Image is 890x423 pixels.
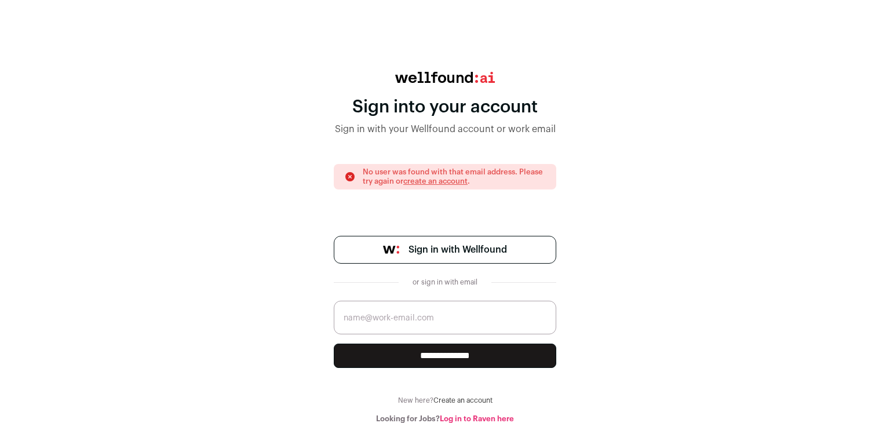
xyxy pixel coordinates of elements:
div: New here? [334,396,556,405]
div: Sign into your account [334,97,556,118]
input: name@work-email.com [334,301,556,334]
div: or sign in with email [408,278,482,287]
a: Create an account [433,397,493,404]
img: wellfound:ai [395,72,495,83]
a: Log in to Raven here [440,415,514,422]
div: Sign in with your Wellfound account or work email [334,122,556,136]
img: wellfound-symbol-flush-black-fb3c872781a75f747ccb3a119075da62bfe97bd399995f84a933054e44a575c4.png [383,246,399,254]
span: Sign in with Wellfound [408,243,507,257]
a: Sign in with Wellfound [334,236,556,264]
a: create an account [403,177,468,185]
p: No user was found with that email address. Please try again or . [363,167,546,186]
